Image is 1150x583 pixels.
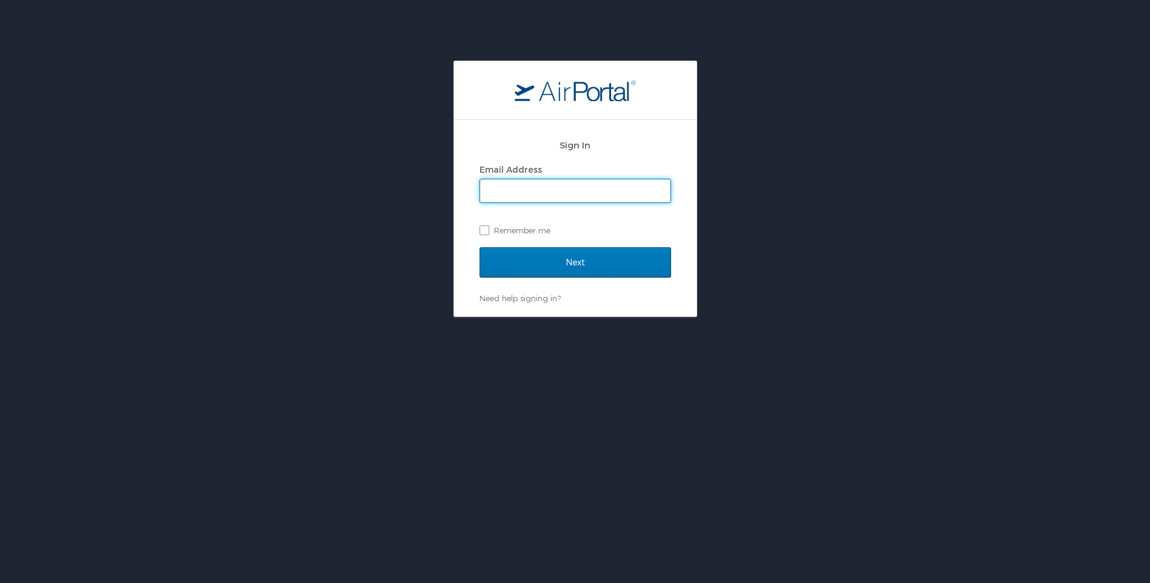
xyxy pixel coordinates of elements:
[480,138,671,152] h2: Sign In
[515,79,636,101] img: logo
[480,293,561,303] a: Need help signing in?
[480,247,671,278] input: Next
[480,164,542,175] label: Email Address
[480,221,671,239] label: Remember me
